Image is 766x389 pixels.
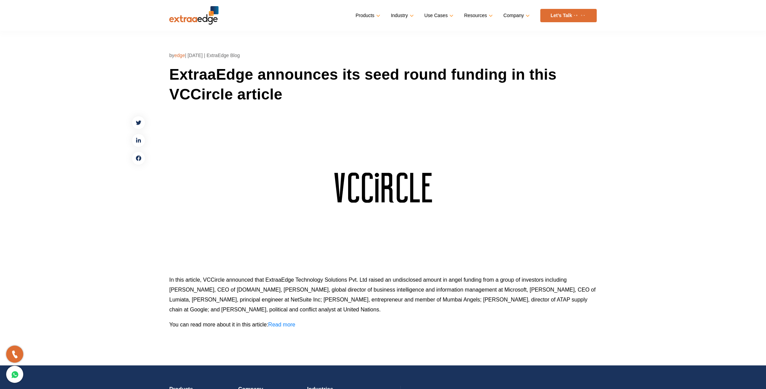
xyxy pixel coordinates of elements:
a: facebook [132,151,145,165]
a: twitter [132,116,145,130]
span: edge [174,53,185,58]
a: Use Cases [424,11,452,21]
p: In this article, VCCircle announced that ExtraaEdge Technology Solutions Pvt. Ltd raised an undis... [169,275,597,314]
h1: ExtraaEdge announces its seed round funding in this VCCircle article [169,65,597,104]
div: by | [DATE] | ExtraEdge Blog [169,51,597,59]
a: Company [503,11,528,21]
a: linkedin [132,134,145,147]
a: Read more [268,322,295,327]
a: Let’s Talk [540,9,597,22]
a: Resources [464,11,491,21]
a: Industry [391,11,412,21]
a: Products [356,11,379,21]
p: You can read more about it in this article: [169,320,597,330]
